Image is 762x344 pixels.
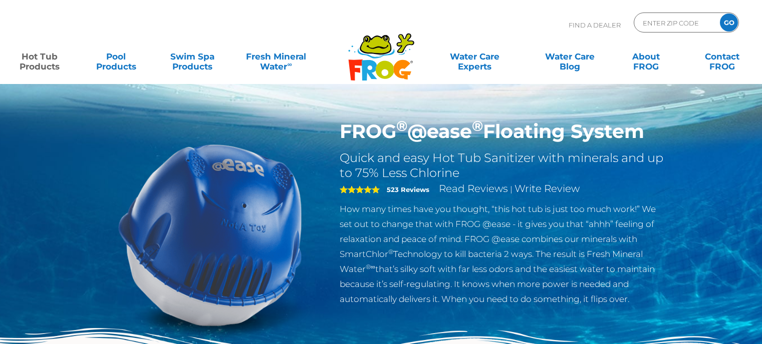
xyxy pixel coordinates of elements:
[340,185,380,193] span: 5
[387,185,429,193] strong: 523 Reviews
[515,182,580,194] a: Write Review
[343,20,420,81] img: Frog Products Logo
[366,263,375,270] sup: ®∞
[163,46,222,66] a: Swim SpaProducts
[569,12,621,37] p: Find A Dealer
[340,201,667,306] p: How many times have you thought, “this hot tub is just too much work!” We set out to change that ...
[340,120,667,143] h1: FROG @ease Floating System
[340,150,667,180] h2: Quick and easy Hot Tub Sanitizer with minerals and up to 75% Less Chlorine
[388,248,393,255] sup: ®
[510,184,513,194] span: |
[239,46,313,66] a: Fresh MineralWater∞
[472,117,483,134] sup: ®
[439,182,508,194] a: Read Reviews
[720,13,738,31] input: GO
[693,46,752,66] a: ContactFROG
[426,46,523,66] a: Water CareExperts
[10,46,69,66] a: Hot TubProducts
[396,117,407,134] sup: ®
[616,46,675,66] a: AboutFROG
[287,60,292,68] sup: ∞
[86,46,145,66] a: PoolProducts
[540,46,599,66] a: Water CareBlog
